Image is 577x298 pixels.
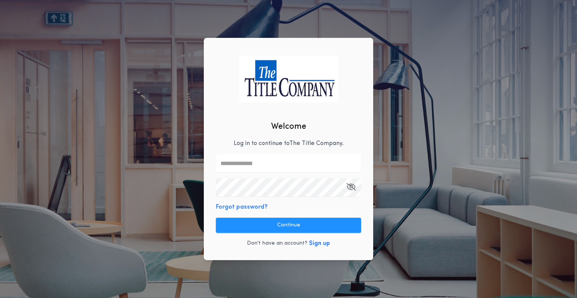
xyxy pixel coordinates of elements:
button: Open Keeper Popup [346,178,356,197]
input: Open Keeper Popup [216,178,361,197]
h2: Welcome [271,120,306,133]
p: Log in to continue to The Title Company . [234,139,344,148]
p: Don't have an account? [247,240,307,247]
img: logo [239,56,338,102]
button: Sign up [309,239,330,248]
button: Forgot password? [216,203,268,212]
button: Continue [216,218,361,233]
